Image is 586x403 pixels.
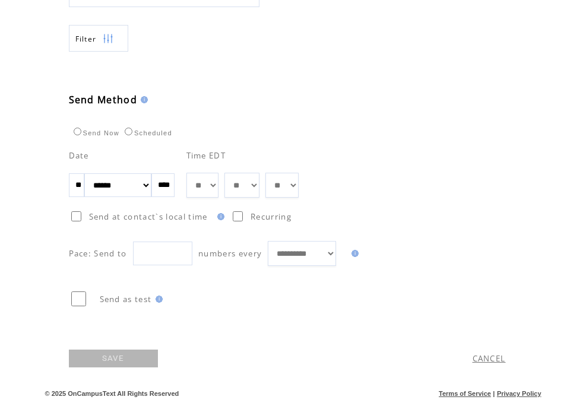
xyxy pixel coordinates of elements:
[152,296,163,303] img: help.gif
[69,93,138,106] span: Send Method
[89,211,208,222] span: Send at contact`s local time
[75,34,97,44] span: Show filters
[473,353,506,364] a: CANCEL
[69,25,128,52] a: Filter
[497,390,541,397] a: Privacy Policy
[348,250,359,257] img: help.gif
[45,390,179,397] span: © 2025 OnCampusText All Rights Reserved
[69,248,127,259] span: Pace: Send to
[69,150,89,161] span: Date
[74,128,81,135] input: Send Now
[251,211,292,222] span: Recurring
[122,129,172,137] label: Scheduled
[103,26,113,52] img: filters.png
[69,350,158,367] a: SAVE
[198,248,262,259] span: numbers every
[125,128,132,135] input: Scheduled
[137,96,148,103] img: help.gif
[71,129,119,137] label: Send Now
[439,390,491,397] a: Terms of Service
[493,390,495,397] span: |
[186,150,226,161] span: Time EDT
[100,294,152,304] span: Send as test
[214,213,224,220] img: help.gif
